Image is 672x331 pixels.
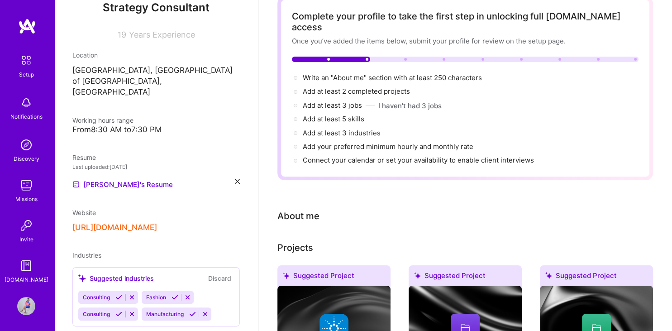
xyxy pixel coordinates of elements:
div: Last uploaded: [DATE] [72,162,240,172]
div: Suggested Project [540,265,653,289]
div: From 8:30 AM to 7:30 PM [72,125,240,134]
span: Consulting [83,311,110,317]
div: Add other links [72,208,96,217]
img: bell [17,94,35,112]
i: Reject [129,294,135,301]
div: Location [72,50,240,60]
div: Invite [19,235,33,244]
i: Accept [189,311,196,317]
span: Add at least 3 industries [303,129,381,137]
div: Suggested industries [78,273,154,283]
i: Accept [115,294,122,301]
i: icon SuggestedTeams [78,274,86,282]
span: Fashion [146,294,166,301]
img: logo [18,18,36,34]
span: Website [72,209,96,216]
span: Industries [72,251,101,259]
img: Invite [17,216,35,235]
div: Discovery [14,154,39,163]
img: discovery [17,136,35,154]
span: Write an "About me" section with at least 250 characters [303,73,484,82]
span: Add at least 2 completed projects [303,87,410,96]
img: User Avatar [17,297,35,315]
i: Accept [172,294,178,301]
i: icon Close [235,179,240,184]
div: Tell us a little about yourself [277,209,319,223]
img: guide book [17,257,35,275]
div: Suggested Project [409,265,522,289]
span: 19 [118,30,126,39]
img: Resume [72,181,80,188]
span: Connect your calendar or set your availability to enable client interviews [303,156,534,164]
span: Manufacturing [146,311,184,317]
div: [DOMAIN_NAME] [5,275,48,284]
img: setup [17,51,36,70]
span: Resume [72,154,96,161]
span: Add at least 5 skills [303,115,364,123]
span: Consulting [83,294,110,301]
a: User Avatar [15,297,38,315]
i: Reject [129,311,135,317]
span: Strategy Consultant [103,1,210,14]
div: Setup [19,70,34,79]
i: icon SuggestedTeams [414,272,421,279]
p: [GEOGRAPHIC_DATA], [GEOGRAPHIC_DATA] of [GEOGRAPHIC_DATA], [GEOGRAPHIC_DATA] [72,65,240,97]
i: icon SuggestedTeams [545,272,552,279]
div: Notifications [10,112,43,121]
button: I haven't had 3 jobs [378,101,442,110]
div: Missions [15,194,38,204]
img: teamwork [17,176,35,194]
span: Years Experience [129,30,195,39]
i: Reject [184,294,191,301]
span: Add your preferred minimum hourly and monthly rate [303,142,473,151]
i: Reject [202,311,209,317]
div: About me [277,209,319,223]
a: [PERSON_NAME]'s Resume [72,179,173,190]
div: Once you’ve added the items below, submit your profile for review on the setup page. [292,36,639,46]
button: [URL][DOMAIN_NAME] [72,223,157,232]
div: Complete your profile to take the first step in unlocking full [DOMAIN_NAME] access [292,11,639,33]
i: icon SuggestedTeams [283,272,290,279]
div: Projects [277,241,313,254]
button: Discard [205,273,234,283]
i: Accept [115,311,122,317]
div: Suggested Project [277,265,391,289]
span: Add at least 3 jobs [303,101,362,110]
span: Working hours range [72,116,133,124]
